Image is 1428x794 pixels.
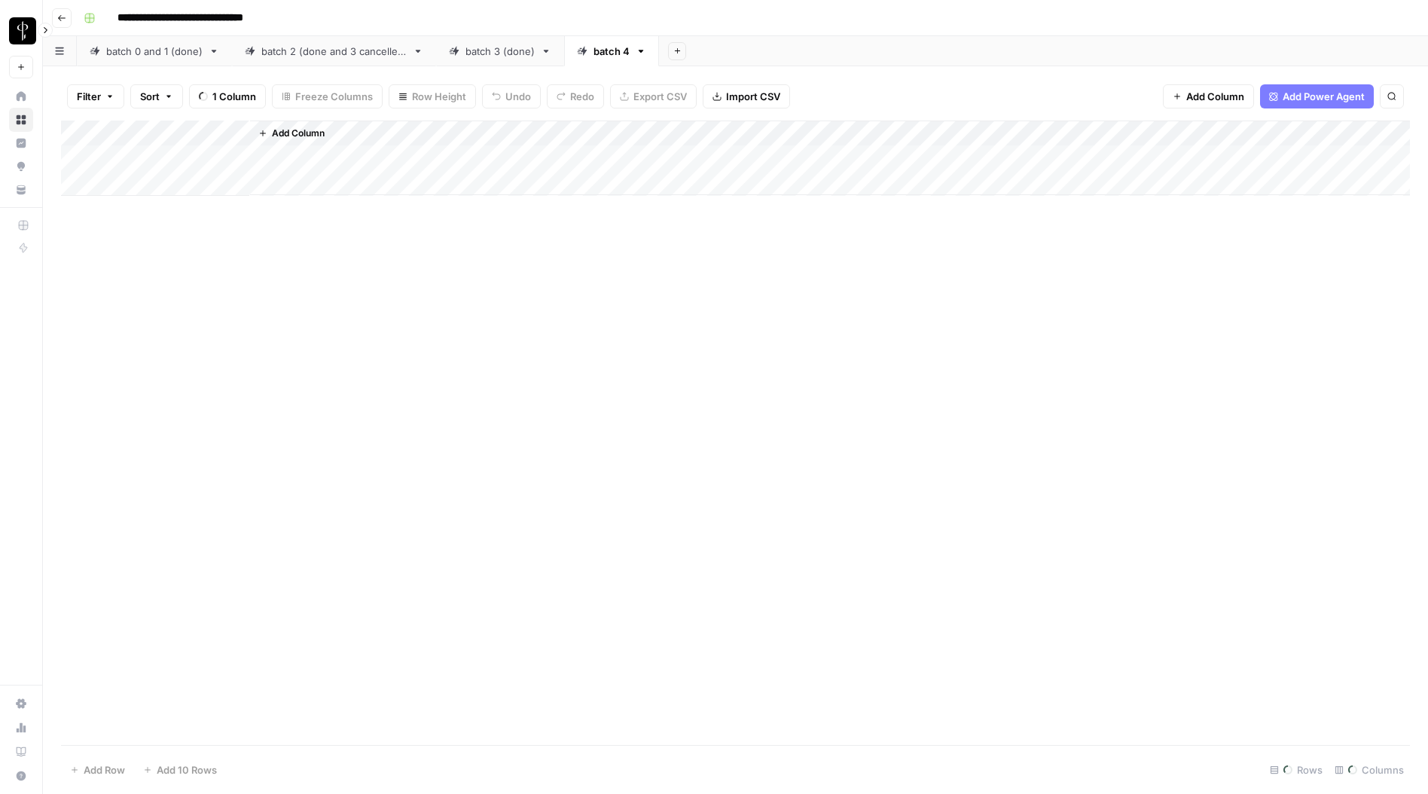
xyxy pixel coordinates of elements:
[465,44,535,59] div: batch 3 (done)
[412,89,466,104] span: Row Height
[1163,84,1254,108] button: Add Column
[1186,89,1244,104] span: Add Column
[232,36,436,66] a: batch 2 (done and 3 cancelled)
[9,17,36,44] img: LP Production Workloads Logo
[272,127,325,140] span: Add Column
[9,716,33,740] a: Usage
[84,762,125,777] span: Add Row
[252,124,331,143] button: Add Column
[272,84,383,108] button: Freeze Columns
[1283,89,1365,104] span: Add Power Agent
[134,758,226,782] button: Add 10 Rows
[505,89,531,104] span: Undo
[703,84,790,108] button: Import CSV
[482,84,541,108] button: Undo
[547,84,604,108] button: Redo
[157,762,217,777] span: Add 10 Rows
[1329,758,1410,782] div: Columns
[9,178,33,202] a: Your Data
[633,89,687,104] span: Export CSV
[9,12,33,50] button: Workspace: LP Production Workloads
[140,89,160,104] span: Sort
[9,764,33,788] button: Help + Support
[189,84,266,108] button: 1 Column
[9,692,33,716] a: Settings
[61,758,134,782] button: Add Row
[610,84,697,108] button: Export CSV
[436,36,564,66] a: batch 3 (done)
[295,89,373,104] span: Freeze Columns
[77,89,101,104] span: Filter
[130,84,183,108] button: Sort
[9,84,33,108] a: Home
[1264,758,1329,782] div: Rows
[9,131,33,155] a: Insights
[1260,84,1374,108] button: Add Power Agent
[9,740,33,764] a: Learning Hub
[570,89,594,104] span: Redo
[726,89,780,104] span: Import CSV
[593,44,630,59] div: batch 4
[564,36,659,66] a: batch 4
[77,36,232,66] a: batch 0 and 1 (done)
[212,89,256,104] span: 1 Column
[9,108,33,132] a: Browse
[67,84,124,108] button: Filter
[389,84,476,108] button: Row Height
[9,154,33,179] a: Opportunities
[106,44,203,59] div: batch 0 and 1 (done)
[261,44,407,59] div: batch 2 (done and 3 cancelled)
